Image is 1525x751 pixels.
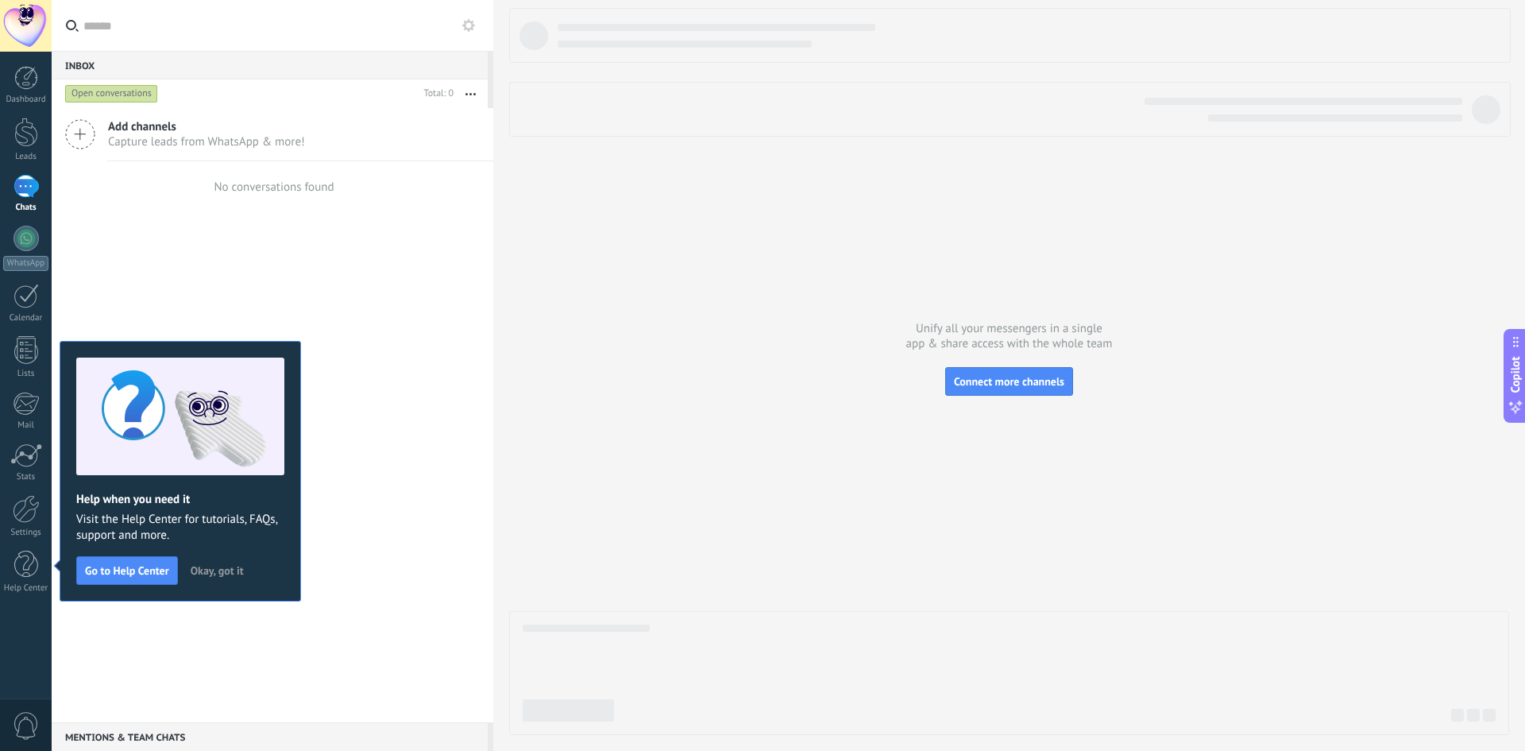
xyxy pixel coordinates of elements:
div: Leads [3,152,49,162]
span: Visit the Help Center for tutorials, FAQs, support and more. [76,512,284,544]
span: Add channels [108,119,305,134]
span: Capture leads from WhatsApp & more! [108,134,305,149]
div: Open conversations [65,84,158,103]
span: Copilot [1508,356,1523,393]
button: Okay, got it [183,559,251,583]
div: Dashboard [3,95,49,105]
div: Help Center [3,583,49,594]
div: Settings [3,528,49,538]
span: Connect more channels [954,374,1064,389]
div: Total: 0 [418,86,454,102]
div: WhatsApp [3,256,48,271]
div: No conversations found [214,180,334,195]
div: Inbox [52,51,488,79]
h2: Help when you need it [76,492,284,507]
div: Lists [3,369,49,379]
button: Connect more channels [945,367,1073,396]
button: Go to Help Center [76,556,178,585]
span: Go to Help Center [85,565,169,576]
div: Chats [3,203,49,213]
div: Stats [3,472,49,482]
div: Mail [3,420,49,431]
div: Mentions & Team chats [52,722,488,751]
div: Calendar [3,313,49,323]
span: Okay, got it [191,565,244,576]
